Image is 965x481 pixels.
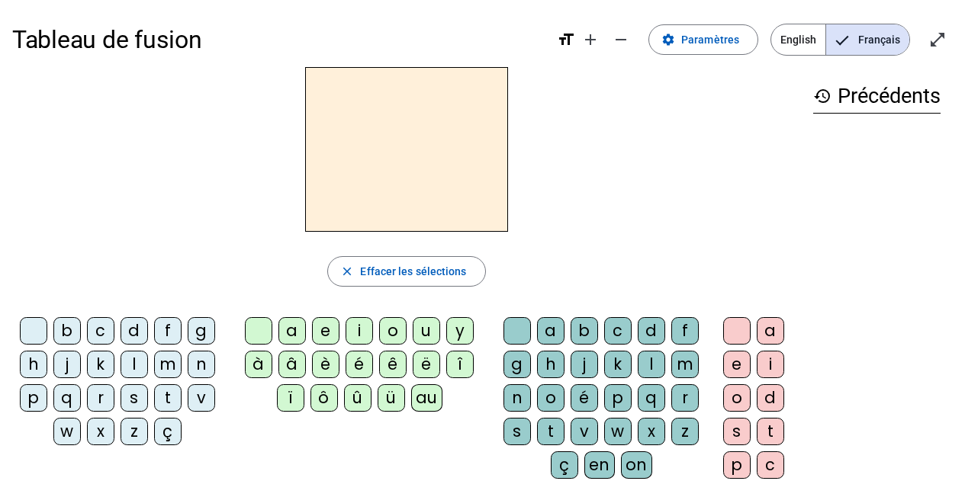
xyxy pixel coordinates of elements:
div: v [571,418,598,445]
div: m [154,351,182,378]
div: ê [379,351,407,378]
div: s [723,418,751,445]
div: au [411,384,442,412]
span: Effacer les sélections [360,262,466,281]
mat-icon: close [340,265,354,278]
div: n [188,351,215,378]
div: r [671,384,699,412]
div: d [638,317,665,345]
div: î [446,351,474,378]
mat-icon: open_in_full [928,30,947,49]
div: c [87,317,114,345]
div: x [638,418,665,445]
div: x [87,418,114,445]
div: z [121,418,148,445]
div: a [757,317,784,345]
div: a [278,317,306,345]
button: Augmenter la taille de la police [575,24,606,55]
div: b [571,317,598,345]
div: z [671,418,699,445]
div: ë [413,351,440,378]
div: o [723,384,751,412]
div: l [638,351,665,378]
div: f [671,317,699,345]
mat-icon: history [813,87,832,105]
div: o [379,317,407,345]
div: â [278,351,306,378]
button: Effacer les sélections [327,256,485,287]
div: c [757,451,784,479]
div: g [188,317,215,345]
button: Entrer en plein écran [922,24,953,55]
div: on [621,451,652,479]
div: k [604,351,632,378]
div: d [757,384,784,412]
div: w [604,418,632,445]
div: s [121,384,148,412]
div: q [53,384,81,412]
div: k [87,351,114,378]
h3: Précédents [813,79,941,114]
div: y [446,317,474,345]
div: n [503,384,531,412]
div: é [571,384,598,412]
div: j [53,351,81,378]
div: è [312,351,339,378]
div: h [537,351,565,378]
div: en [584,451,615,479]
mat-icon: remove [612,30,630,49]
button: Paramètres [648,24,758,55]
mat-button-toggle-group: Language selection [770,24,910,56]
div: p [20,384,47,412]
div: t [154,384,182,412]
div: t [757,418,784,445]
div: é [346,351,373,378]
div: e [312,317,339,345]
h1: Tableau de fusion [12,15,545,64]
div: v [188,384,215,412]
div: f [154,317,182,345]
div: e [723,351,751,378]
div: d [121,317,148,345]
div: j [571,351,598,378]
div: l [121,351,148,378]
div: i [757,351,784,378]
mat-icon: add [581,30,600,49]
div: ô [310,384,338,412]
div: w [53,418,81,445]
div: o [537,384,565,412]
div: i [346,317,373,345]
div: b [53,317,81,345]
button: Diminuer la taille de la police [606,24,636,55]
div: ç [154,418,182,445]
div: h [20,351,47,378]
div: t [537,418,565,445]
div: û [344,384,372,412]
div: u [413,317,440,345]
div: q [638,384,665,412]
mat-icon: format_size [557,30,575,49]
div: ï [277,384,304,412]
span: Paramètres [681,30,739,49]
div: r [87,384,114,412]
div: c [604,317,632,345]
div: p [723,451,751,479]
div: ç [551,451,578,479]
mat-icon: settings [661,33,675,46]
span: Français [826,24,909,55]
span: English [771,24,825,55]
div: ü [378,384,405,412]
div: g [503,351,531,378]
div: à [245,351,272,378]
div: s [503,418,531,445]
div: a [537,317,565,345]
div: m [671,351,699,378]
div: p [604,384,632,412]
